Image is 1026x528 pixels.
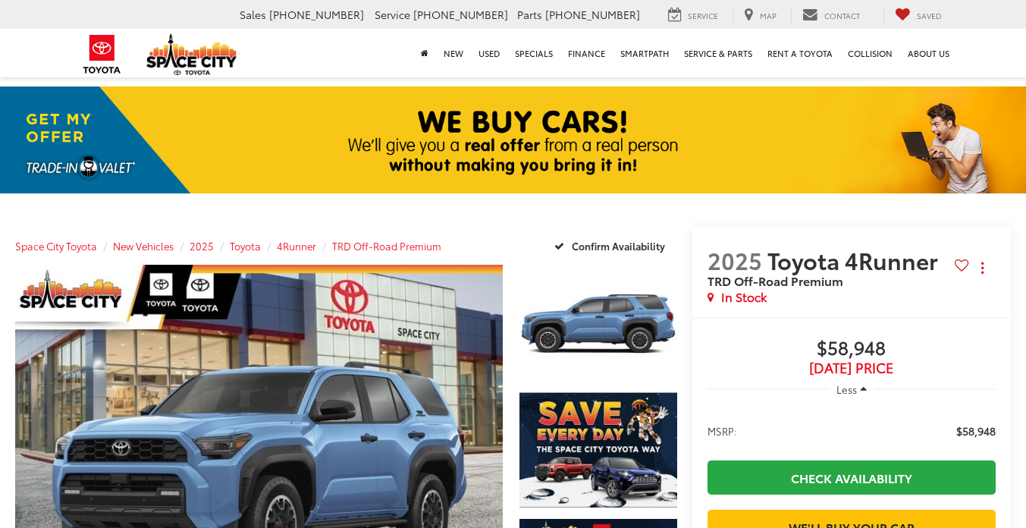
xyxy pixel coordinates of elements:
a: Expand Photo 2 [519,391,677,510]
img: 2025 Toyota 4Runner TRD Off-Road Premium [518,393,679,508]
a: Check Availability [708,460,996,495]
a: SmartPath [613,29,676,77]
a: TRD Off-Road Premium [332,239,441,253]
span: Less [836,382,857,396]
a: About Us [900,29,957,77]
img: Toyota [74,30,130,79]
a: Map [733,7,788,24]
a: Specials [507,29,560,77]
a: Expand Photo 1 [519,265,677,383]
button: Actions [969,254,996,281]
span: Service [688,10,718,21]
span: Service [375,7,410,22]
span: Sales [240,7,266,22]
a: 2025 [190,239,214,253]
button: Confirm Availability [546,232,677,259]
span: Map [760,10,777,21]
span: Toyota 4Runner [767,244,943,276]
a: New [436,29,471,77]
a: Space City Toyota [15,239,97,253]
span: In Stock [721,288,767,306]
span: [PHONE_NUMBER] [269,7,364,22]
span: Parts [517,7,542,22]
span: dropdown dots [981,262,984,274]
img: Space City Toyota [146,33,237,75]
button: Less [829,376,874,403]
span: Saved [917,10,942,21]
span: Confirm Availability [572,239,665,253]
a: 4Runner [277,239,316,253]
span: [PHONE_NUMBER] [545,7,640,22]
span: $58,948 [956,423,996,438]
a: Used [471,29,507,77]
a: Collision [840,29,900,77]
span: Contact [824,10,860,21]
a: Toyota [230,239,261,253]
a: Service & Parts [676,29,760,77]
img: 2025 Toyota 4Runner TRD Off-Road Premium [518,263,679,384]
a: My Saved Vehicles [883,7,953,24]
a: Rent a Toyota [760,29,840,77]
span: [PHONE_NUMBER] [413,7,508,22]
a: Finance [560,29,613,77]
a: Home [413,29,436,77]
span: 2025 [708,244,762,276]
span: [DATE] Price [708,360,996,376]
a: Service [657,7,729,24]
span: MSRP: [708,423,737,438]
span: TRD Off-Road Premium [708,272,843,289]
a: New Vehicles [113,239,174,253]
a: Contact [791,7,871,24]
span: $58,948 [708,338,996,360]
